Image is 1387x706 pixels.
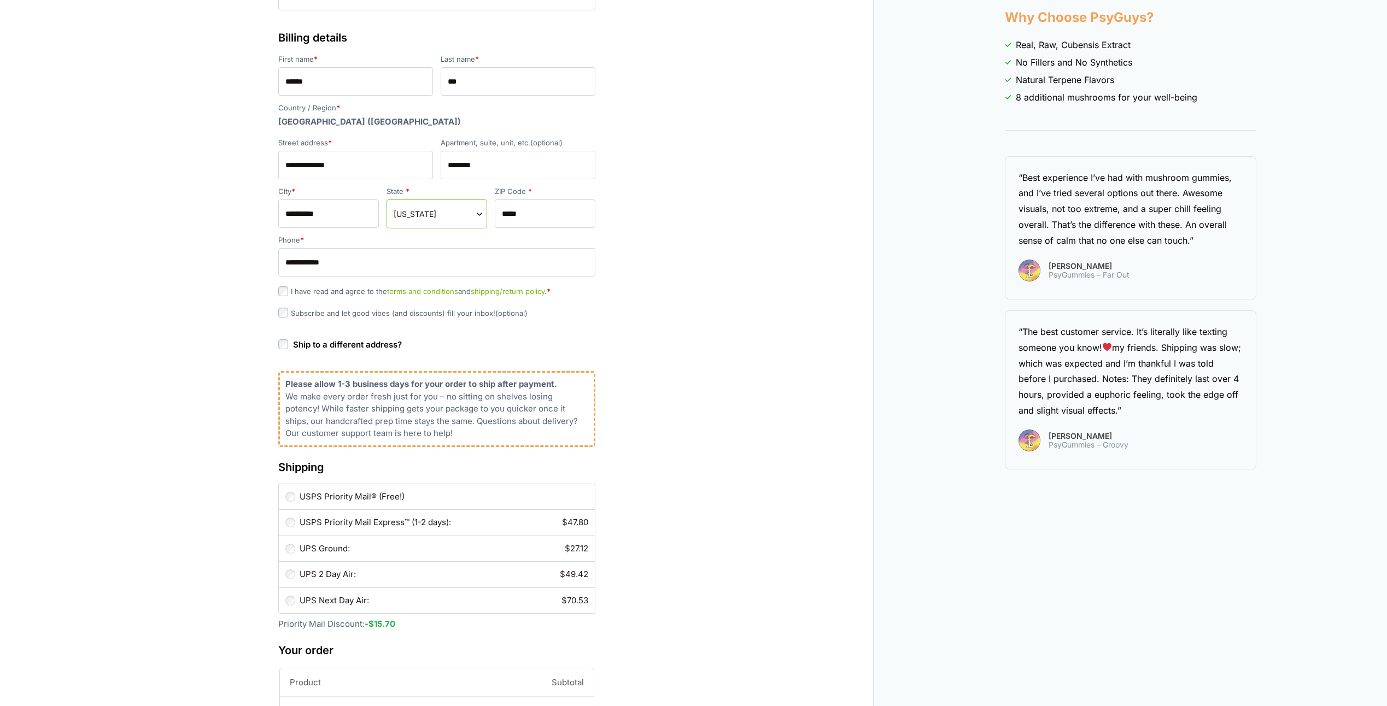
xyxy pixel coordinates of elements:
span: 8 additional mushrooms for your well-being [1016,91,1197,104]
label: Subscribe and let good vibes (and discounts) fill your inbox! [278,309,528,317]
span: Natural Terpene Flavors [1016,73,1114,86]
label: City [278,188,379,195]
div: “Best experience I’ve had with mushroom gummies, and I’ve tried several options out there. Awesom... [1019,170,1243,249]
span: $ [562,517,567,527]
span: [PERSON_NAME] [1049,432,1128,440]
label: UPS Next Day Air: [300,595,588,607]
p: We make every order fresh just for you – no sitting on shelves losing potency! While faster shipp... [285,391,588,440]
a: terms and conditions [387,287,458,296]
label: First name [278,56,433,63]
h3: Billing details [278,30,595,46]
span: Real, Raw, Cubensis Extract [1016,38,1131,51]
span: (optional) [530,138,563,147]
span: $ [368,619,374,629]
span: No Fillers and No Synthetics [1016,56,1132,69]
label: USPS Priority Mail® (Free!) [300,491,588,503]
span: $ [560,569,565,579]
label: State [387,188,487,195]
label: Street address [278,139,433,146]
label: ZIP Code [495,188,595,195]
span: PsyGummies – Groovy [1049,440,1128,449]
bdi: 70.53 [561,595,588,605]
label: Phone [278,237,595,244]
bdi: 47.80 [562,517,588,527]
label: Country / Region [278,104,595,111]
span: PsyGummies – Far Out [1049,270,1130,279]
th: Subtotal [489,668,593,697]
h3: Your order [278,642,595,658]
b: Please allow 1-3 business days for your order to ship after payment. [285,379,557,389]
span: New Jersey [394,208,480,220]
a: shipping/return policy [471,287,545,296]
label: UPS Ground: [300,543,588,555]
bdi: 15.70 [368,619,395,629]
bdi: 49.42 [560,569,588,579]
strong: - [365,619,395,629]
div: “The best customer service. It’s literally like texting someone you know! my friends. Shipping wa... [1019,324,1243,419]
bdi: 27.12 [565,543,588,554]
label: UPS 2 Day Air: [300,568,588,581]
span: Ship to a different address? [293,339,402,350]
h3: Shipping [278,459,595,475]
label: I have read and agree to the and . [278,287,551,296]
label: Last name [441,56,595,63]
span: $ [565,543,570,554]
th: Product [280,668,489,697]
label: Apartment, suite, unit, etc. [441,139,595,146]
input: Ship to a different address? [278,339,288,349]
span: $ [561,595,567,605]
span: State [387,199,487,228]
span: (optional) [495,309,528,317]
img: ❤️ [1103,343,1111,351]
label: USPS Priority Mail Express™ (1-2 days): [300,516,588,529]
input: Subscribe and let good vibes (and discounts) fill your inbox!(optional) [278,308,288,317]
div: Priority Mail Discount: [278,447,595,631]
input: I have read and agree to theterms and conditionsandshipping/return policy. [278,286,288,296]
strong: Why Choose PsyGuys? [1005,9,1154,25]
span: [PERSON_NAME] [1049,262,1130,270]
strong: [GEOGRAPHIC_DATA] ([GEOGRAPHIC_DATA]) [278,116,461,127]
